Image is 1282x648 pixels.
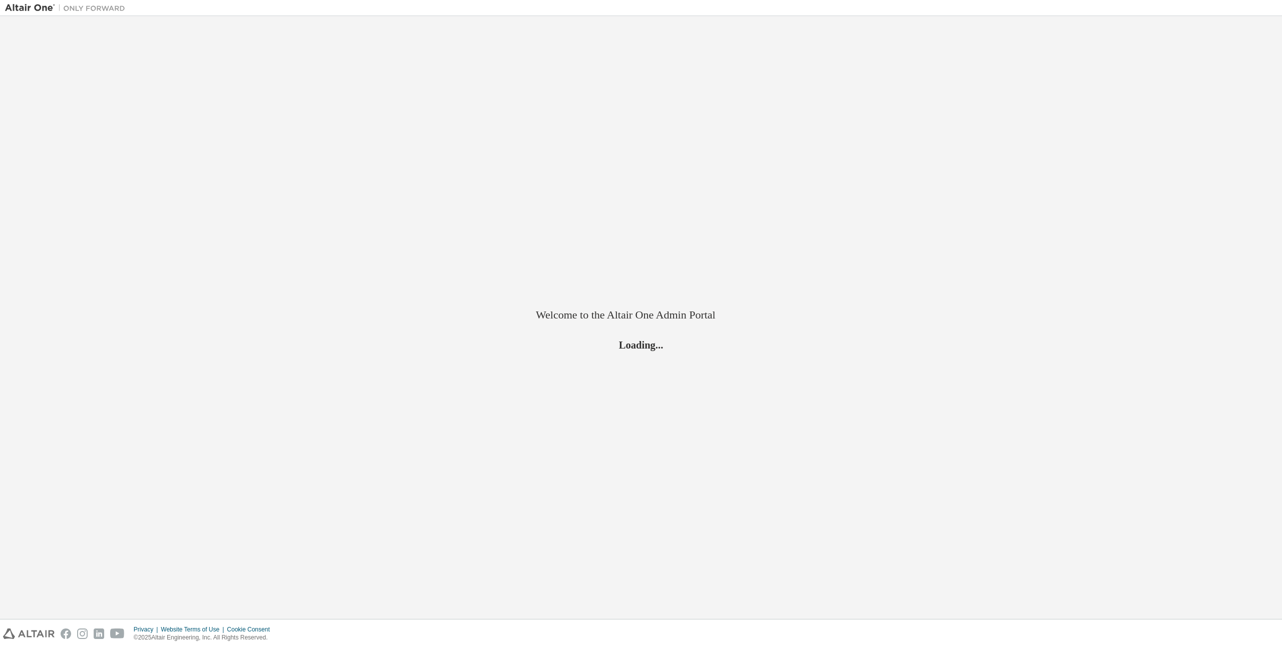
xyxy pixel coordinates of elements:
div: Website Terms of Use [161,625,227,633]
div: Privacy [134,625,161,633]
img: altair_logo.svg [3,628,55,639]
h2: Loading... [536,339,746,352]
h2: Welcome to the Altair One Admin Portal [536,308,746,322]
p: © 2025 Altair Engineering, Inc. All Rights Reserved. [134,633,276,642]
img: facebook.svg [61,628,71,639]
img: youtube.svg [110,628,125,639]
img: Altair One [5,3,130,13]
img: instagram.svg [77,628,88,639]
div: Cookie Consent [227,625,275,633]
img: linkedin.svg [94,628,104,639]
